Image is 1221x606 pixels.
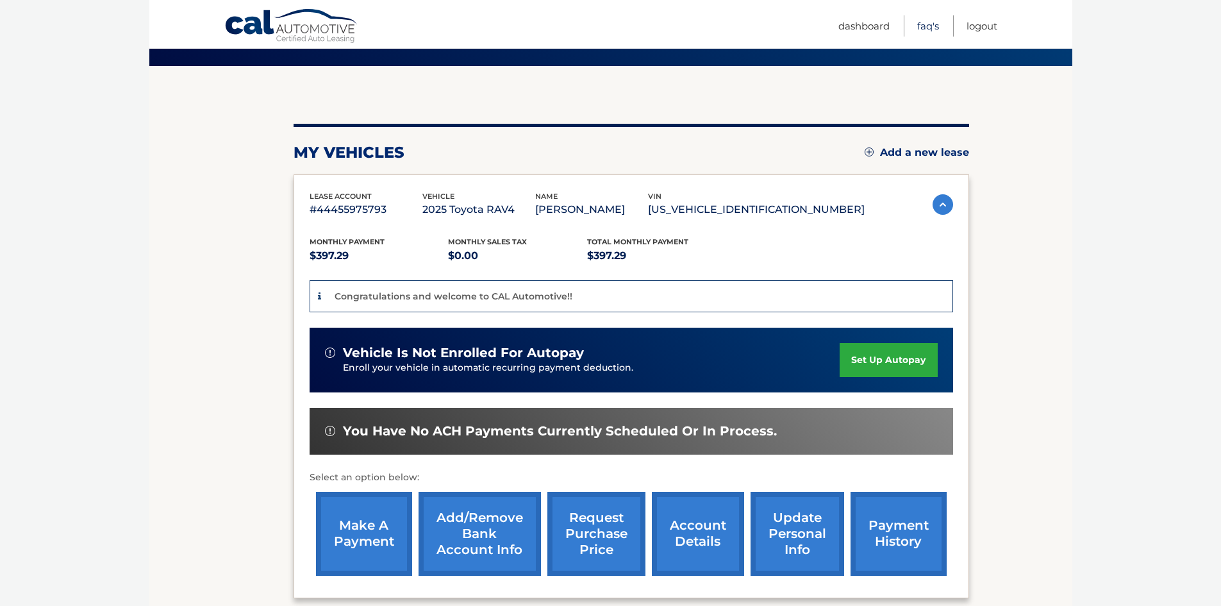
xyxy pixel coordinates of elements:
img: alert-white.svg [325,426,335,436]
a: Add/Remove bank account info [419,492,541,576]
p: Enroll your vehicle in automatic recurring payment deduction. [343,361,840,375]
a: set up autopay [840,343,937,377]
span: vin [648,192,661,201]
a: Dashboard [838,15,890,37]
span: Monthly sales Tax [448,237,527,246]
p: $397.29 [310,247,449,265]
p: #44455975793 [310,201,422,219]
span: name [535,192,558,201]
img: alert-white.svg [325,348,335,358]
span: Monthly Payment [310,237,385,246]
p: Select an option below: [310,470,953,485]
span: You have no ACH payments currently scheduled or in process. [343,423,777,439]
span: Total Monthly Payment [587,237,688,246]
img: accordion-active.svg [933,194,953,215]
a: account details [652,492,744,576]
p: $397.29 [587,247,726,265]
a: FAQ's [917,15,939,37]
p: $0.00 [448,247,587,265]
h2: my vehicles [294,143,404,162]
span: vehicle [422,192,454,201]
a: update personal info [751,492,844,576]
p: Congratulations and welcome to CAL Automotive!! [335,290,572,302]
span: lease account [310,192,372,201]
a: make a payment [316,492,412,576]
span: vehicle is not enrolled for autopay [343,345,584,361]
a: Add a new lease [865,146,969,159]
a: request purchase price [547,492,645,576]
p: [US_VEHICLE_IDENTIFICATION_NUMBER] [648,201,865,219]
a: payment history [851,492,947,576]
p: [PERSON_NAME] [535,201,648,219]
a: Cal Automotive [224,8,359,46]
a: Logout [967,15,997,37]
p: 2025 Toyota RAV4 [422,201,535,219]
img: add.svg [865,147,874,156]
